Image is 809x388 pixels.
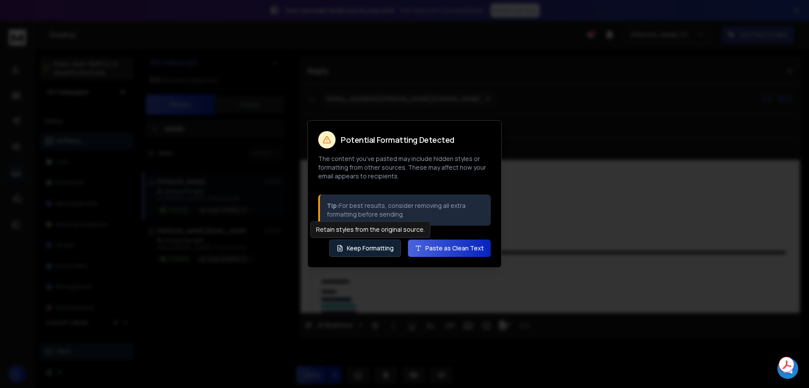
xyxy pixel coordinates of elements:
button: Keep Formatting [329,240,401,257]
h2: Potential Formatting Detected [341,136,454,144]
strong: Tip: [327,201,339,210]
p: For best results, consider removing all extra formatting before sending. [327,201,484,219]
div: Retain styles from the original source. [310,221,431,238]
p: The content you've pasted may include hidden styles or formatting from other sources. These may a... [318,155,491,181]
button: Paste as Clean Text [408,240,491,257]
div: Open Intercom Messenger [777,358,798,379]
